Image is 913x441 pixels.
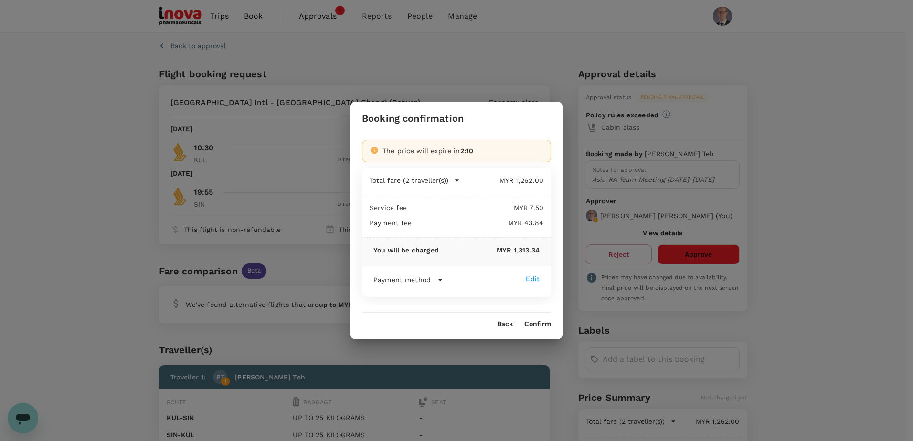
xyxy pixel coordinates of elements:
p: You will be charged [373,245,439,255]
p: MYR 1,262.00 [460,176,543,185]
div: The price will expire in [382,146,543,156]
p: Payment method [373,275,431,284]
button: Confirm [524,320,551,328]
p: MYR 7.50 [407,203,543,212]
div: Edit [526,274,540,283]
p: Total fare (2 traveller(s)) [370,176,448,185]
p: MYR 43.84 [412,218,543,228]
button: Back [497,320,513,328]
p: MYR 1,313.34 [439,245,540,255]
p: Service fee [370,203,407,212]
button: Total fare (2 traveller(s)) [370,176,460,185]
h3: Booking confirmation [362,113,464,124]
p: Payment fee [370,218,412,228]
span: 2:10 [460,147,474,155]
